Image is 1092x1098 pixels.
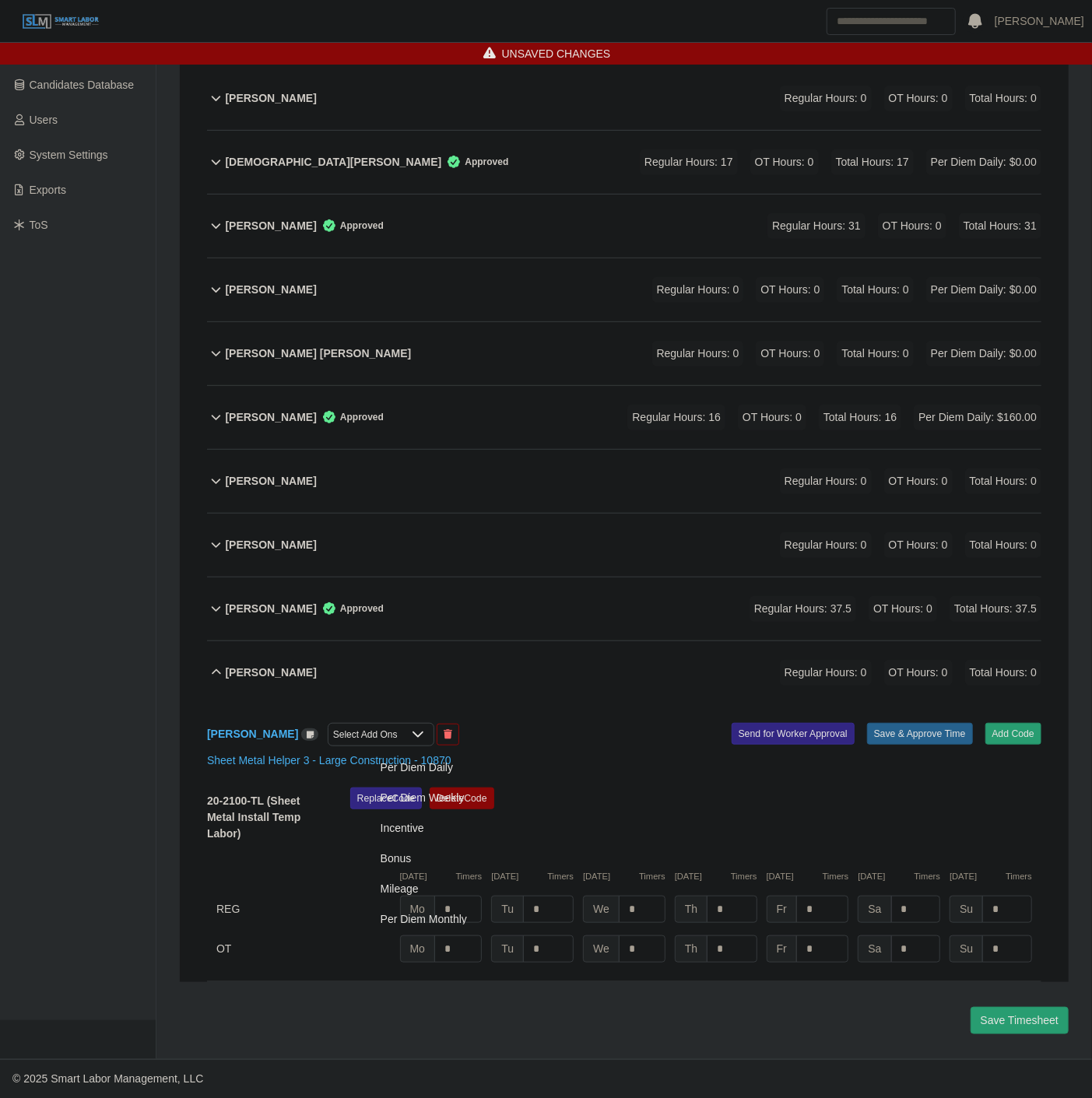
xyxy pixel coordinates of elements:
[756,277,824,303] span: OT Hours: 0
[869,596,937,622] span: OT Hours: 0
[317,218,384,233] span: Approved
[207,67,1041,130] button: [PERSON_NAME] Regular Hours: 0 OT Hours: 0 Total Hours: 0
[767,213,866,239] span: Regular Hours: 31
[627,405,725,430] span: Regular Hours: 16
[30,184,66,196] span: Exports
[207,322,1041,385] button: [PERSON_NAME] [PERSON_NAME] Regular Hours: 0 OT Hours: 0 Total Hours: 0 Per Diem Daily: $0.00
[349,905,698,934] li: Per Diem Monthly
[914,870,940,883] button: Timers
[207,131,1041,194] button: [DEMOGRAPHIC_DATA][PERSON_NAME] Approved Regular Hours: 17 OT Hours: 0 Total Hours: 17 Per Diem D...
[858,935,891,963] span: Sa
[884,532,953,558] span: OT Hours: 0
[675,870,757,883] div: [DATE]
[884,468,953,494] span: OT Hours: 0
[995,13,1084,30] a: [PERSON_NAME]
[780,660,872,686] span: Regular Hours: 0
[12,1072,203,1085] span: © 2025 Smart Labor Management, LLC
[225,90,316,107] b: [PERSON_NAME]
[349,844,698,873] li: Bonus
[225,665,316,681] b: [PERSON_NAME]
[652,341,744,367] span: Regular Hours: 0
[381,881,419,897] span: Mileage
[675,935,708,963] span: Th
[349,814,698,843] li: Incentive
[216,896,391,923] div: REG
[926,341,1041,367] span: Per Diem Daily: $0.00
[502,46,611,61] span: Unsaved Changes
[780,468,872,494] span: Regular Hours: 0
[400,935,435,963] span: Mo
[225,601,316,617] b: [PERSON_NAME]
[207,195,1041,258] button: [PERSON_NAME] Approved Regular Hours: 31 OT Hours: 0 Total Hours: 31
[441,154,508,170] span: Approved
[884,86,953,111] span: OT Hours: 0
[225,537,316,553] b: [PERSON_NAME]
[965,532,1041,558] span: Total Hours: 0
[216,935,391,963] div: OT
[317,601,384,616] span: Approved
[207,728,298,740] a: [PERSON_NAME]
[767,935,797,963] span: Fr
[349,784,698,812] li: Per Diem Weekly
[738,405,806,430] span: OT Hours: 0
[767,896,797,923] span: Fr
[207,754,451,766] a: Sheet Metal Helper 3 - Large Construction - 10870
[437,724,459,745] button: End Worker & Remove from the Timesheet
[950,935,983,963] span: Su
[652,277,744,303] span: Regular Hours: 0
[823,870,849,883] button: Timers
[780,86,872,111] span: Regular Hours: 0
[30,219,48,231] span: ToS
[965,660,1041,686] span: Total Hours: 0
[926,277,1041,303] span: Per Diem Daily: $0.00
[819,405,901,430] span: Total Hours: 16
[914,405,1041,430] span: Per Diem Daily: $160.00
[491,935,524,963] span: Tu
[959,213,1041,239] span: Total Hours: 31
[965,86,1041,111] span: Total Hours: 0
[301,728,318,740] a: View/Edit Notes
[780,532,872,558] span: Regular Hours: 0
[381,790,465,806] span: Per Diem Weekly
[225,346,411,362] b: [PERSON_NAME] [PERSON_NAME]
[858,870,940,883] div: [DATE]
[867,723,973,745] button: Save & Approve Time
[381,851,412,867] span: Bonus
[732,723,855,745] button: Send for Worker Approval
[328,724,402,745] div: Select Add Ons
[207,258,1041,321] button: [PERSON_NAME] Regular Hours: 0 OT Hours: 0 Total Hours: 0 Per Diem Daily: $0.00
[837,277,913,303] span: Total Hours: 0
[950,870,1032,883] div: [DATE]
[207,641,1041,704] button: [PERSON_NAME] Regular Hours: 0 OT Hours: 0 Total Hours: 0
[950,896,983,923] span: Su
[225,409,316,426] b: [PERSON_NAME]
[30,114,58,126] span: Users
[22,13,100,30] img: SLM Logo
[207,386,1041,449] button: [PERSON_NAME] Approved Regular Hours: 16 OT Hours: 0 Total Hours: 16 Per Diem Daily: $160.00
[207,795,300,840] b: 20-2100-TL (Sheet Metal Install Temp Labor)
[381,820,424,837] span: Incentive
[207,577,1041,640] button: [PERSON_NAME] Approved Regular Hours: 37.5 OT Hours: 0 Total Hours: 37.5
[317,409,384,425] span: Approved
[767,870,849,883] div: [DATE]
[207,450,1041,513] button: [PERSON_NAME] Regular Hours: 0 OT Hours: 0 Total Hours: 0
[1006,870,1032,883] button: Timers
[225,473,316,489] b: [PERSON_NAME]
[837,341,913,367] span: Total Hours: 0
[349,753,698,782] li: Per Diem Daily
[831,149,914,175] span: Total Hours: 17
[225,282,316,298] b: [PERSON_NAME]
[381,759,453,776] span: Per Diem Daily
[985,723,1042,745] button: Add Code
[225,218,316,234] b: [PERSON_NAME]
[750,149,819,175] span: OT Hours: 0
[878,213,946,239] span: OT Hours: 0
[827,8,956,35] input: Search
[971,1007,1069,1034] button: Save Timesheet
[381,911,467,928] span: Per Diem Monthly
[30,149,108,161] span: System Settings
[858,896,891,923] span: Sa
[225,154,441,170] b: [DEMOGRAPHIC_DATA][PERSON_NAME]
[950,596,1041,622] span: Total Hours: 37.5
